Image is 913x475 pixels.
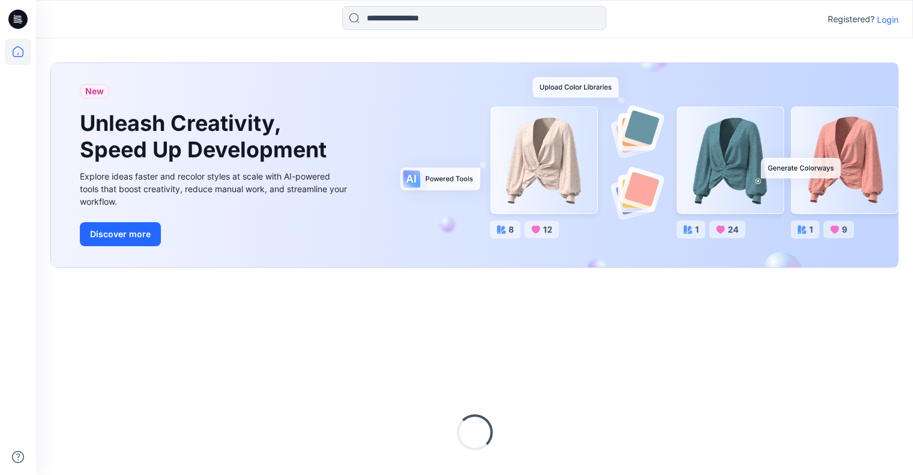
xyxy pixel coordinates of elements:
p: Registered? [828,12,875,26]
p: Login [877,13,899,26]
a: Discover more [80,222,350,246]
span: New [85,84,104,98]
div: Explore ideas faster and recolor styles at scale with AI-powered tools that boost creativity, red... [80,170,350,208]
button: Discover more [80,222,161,246]
h1: Unleash Creativity, Speed Up Development [80,110,332,162]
